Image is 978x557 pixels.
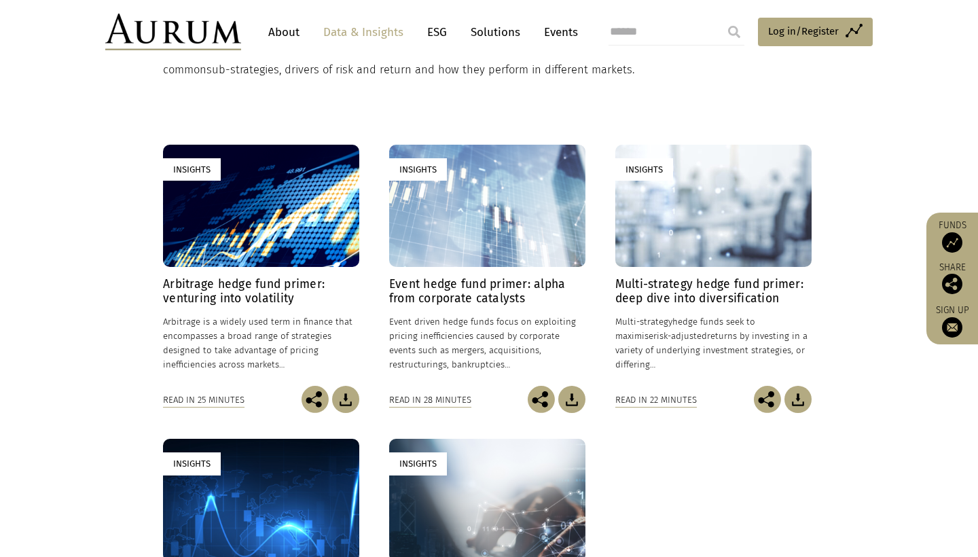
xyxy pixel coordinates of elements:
[389,452,447,475] div: Insights
[942,232,962,253] img: Access Funds
[754,386,781,413] img: Share this post
[933,263,971,294] div: Share
[316,20,410,45] a: Data & Insights
[163,393,244,408] div: Read in 25 minutes
[389,393,471,408] div: Read in 28 minutes
[942,274,962,294] img: Share this post
[721,18,748,46] input: Submit
[105,14,241,50] img: Aurum
[758,18,873,46] a: Log in/Register
[615,277,812,306] h4: Multi-strategy hedge fund primer: deep dive into diversification
[206,63,279,76] span: sub-strategies
[558,386,585,413] img: Download Article
[302,386,329,413] img: Share this post
[389,145,585,386] a: Insights Event hedge fund primer: alpha from corporate catalysts Event driven hedge funds focus o...
[389,277,585,306] h4: Event hedge fund primer: alpha from corporate catalysts
[615,145,812,386] a: Insights Multi-strategy hedge fund primer: deep dive into diversification Multi-strategyhedge fun...
[784,386,812,413] img: Download Article
[420,20,454,45] a: ESG
[615,317,672,327] span: Multi-strategy
[163,452,221,475] div: Insights
[768,23,839,39] span: Log in/Register
[537,20,578,45] a: Events
[653,331,707,341] span: risk-adjusted
[389,158,447,181] div: Insights
[163,145,359,386] a: Insights Arbitrage hedge fund primer: venturing into volatility Arbitrage is a widely used term i...
[261,20,306,45] a: About
[464,20,527,45] a: Solutions
[528,386,555,413] img: Share this post
[163,277,359,306] h4: Arbitrage hedge fund primer: venturing into volatility
[332,386,359,413] img: Download Article
[163,158,221,181] div: Insights
[615,315,812,372] p: hedge funds seek to maximise returns by investing in a variety of underlying investment strategie...
[942,317,962,338] img: Sign up to our newsletter
[389,315,585,372] p: Event driven hedge funds focus on exploiting pricing inefficiencies caused by corporate events su...
[933,304,971,338] a: Sign up
[615,393,697,408] div: Read in 22 minutes
[615,158,673,181] div: Insights
[163,315,359,372] p: Arbitrage is a widely used term in finance that encompasses a broad range of strategies designed ...
[933,219,971,253] a: Funds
